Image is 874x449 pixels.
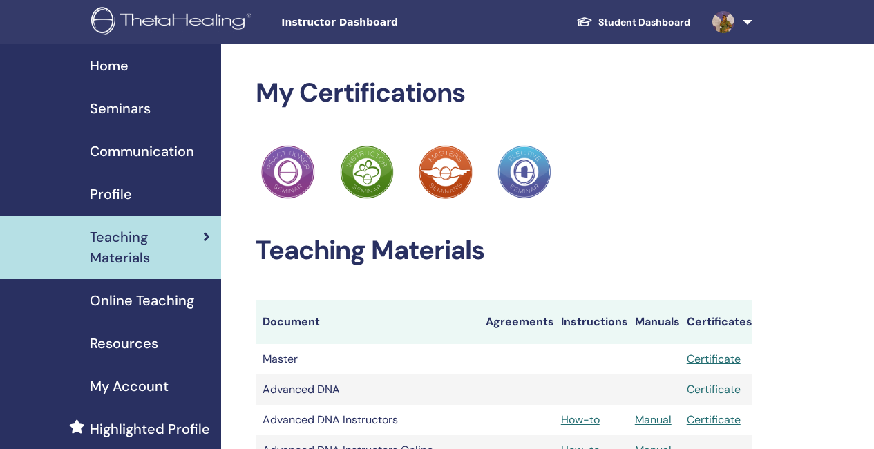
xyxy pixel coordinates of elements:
td: Advanced DNA Instructors [256,405,479,435]
h2: Teaching Materials [256,235,752,267]
a: Manual [635,412,672,427]
a: Student Dashboard [565,10,701,35]
span: Online Teaching [90,290,194,311]
td: Master [256,344,479,374]
span: Communication [90,141,194,162]
a: Certificate [687,412,741,427]
h2: My Certifications [256,77,752,109]
th: Instructions [554,300,628,344]
a: Certificate [687,382,741,397]
span: Resources [90,333,158,354]
img: default.jpg [712,11,734,33]
img: Practitioner [497,145,551,199]
span: My Account [90,376,169,397]
span: Home [90,55,129,76]
span: Seminars [90,98,151,119]
th: Agreements [479,300,554,344]
th: Manuals [628,300,680,344]
a: Certificate [687,352,741,366]
span: Instructor Dashboard [281,15,488,30]
a: How-to [561,412,600,427]
span: Highlighted Profile [90,419,210,439]
th: Certificates [680,300,752,344]
img: Practitioner [340,145,394,199]
img: graduation-cap-white.svg [576,16,593,28]
img: Practitioner [261,145,315,199]
td: Advanced DNA [256,374,479,405]
img: logo.png [91,7,256,38]
span: Teaching Materials [90,227,203,268]
th: Document [256,300,479,344]
span: Profile [90,184,132,204]
img: Practitioner [419,145,473,199]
